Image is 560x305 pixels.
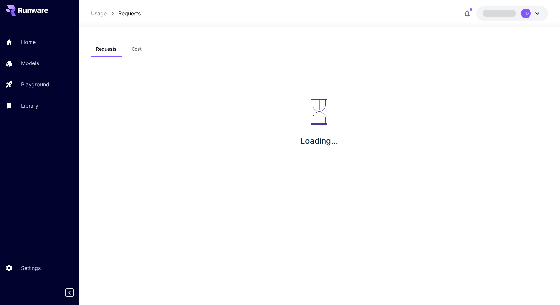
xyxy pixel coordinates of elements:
div: LD [521,9,531,18]
p: Playground [21,81,49,88]
a: Usage [91,9,107,17]
a: Requests [118,9,141,17]
p: Home [21,38,36,46]
span: Requests [96,46,117,52]
nav: breadcrumb [91,9,141,17]
p: Models [21,59,39,67]
button: LD [476,6,548,21]
span: Cost [132,46,142,52]
button: Collapse sidebar [65,288,74,297]
div: Collapse sidebar [70,287,79,298]
p: Loading... [301,135,338,147]
p: Library [21,102,38,110]
p: Settings [21,264,41,272]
